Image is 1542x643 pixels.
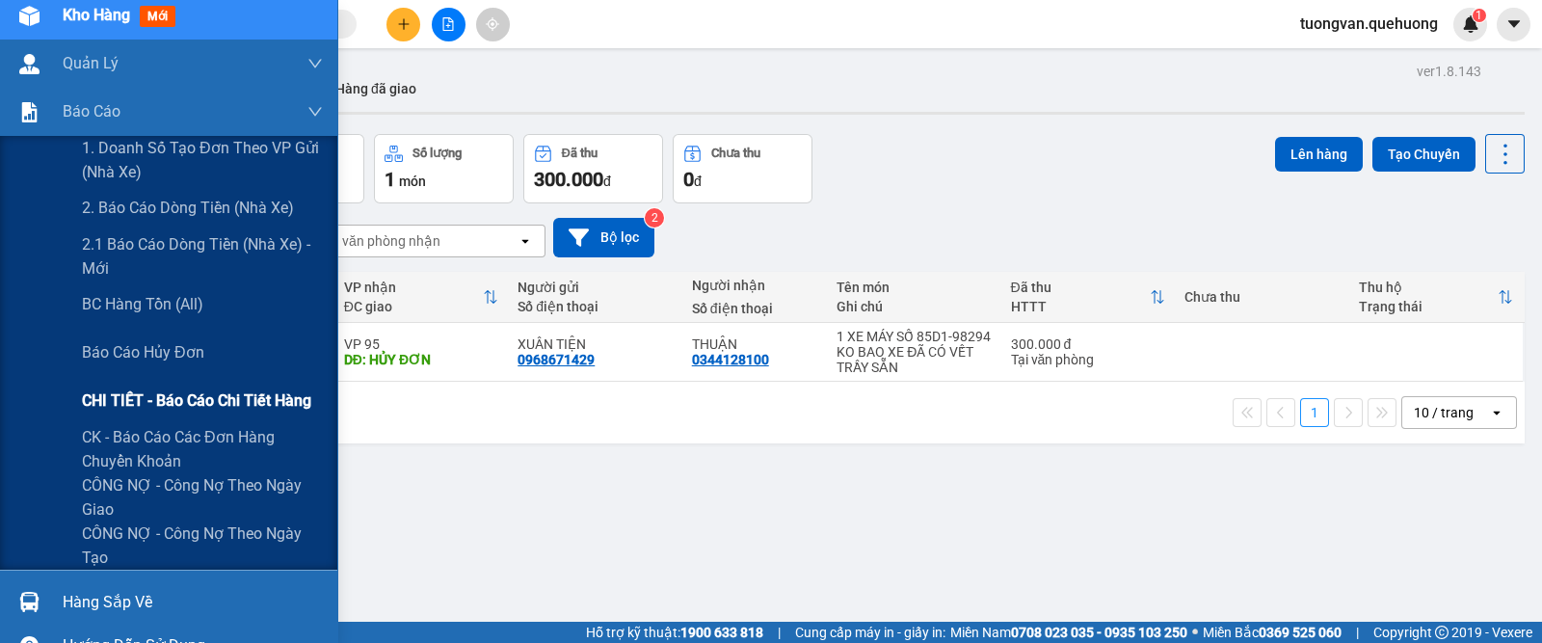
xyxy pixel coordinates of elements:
[1300,398,1329,427] button: 1
[82,136,323,184] span: 1. Doanh số tạo đơn theo VP gửi (nhà xe)
[1505,15,1523,33] span: caret-down
[82,522,323,570] span: CÔNG NỢ - Công nợ theo ngày tạo
[344,352,498,367] div: DĐ: HỦY ĐƠN
[683,168,694,191] span: 0
[1372,137,1476,172] button: Tạo Chuyến
[523,134,663,203] button: Đã thu300.000đ
[1414,403,1474,422] div: 10 / trang
[694,174,702,189] span: đ
[553,218,654,257] button: Bộ lọc
[673,134,812,203] button: Chưa thu0đ
[82,425,323,473] span: CK - Báo cáo các đơn hàng chuyển khoản
[19,6,40,26] img: warehouse-icon
[63,51,119,75] span: Quản Lý
[1275,137,1363,172] button: Lên hàng
[778,622,781,643] span: |
[307,56,323,71] span: down
[534,168,603,191] span: 300.000
[1435,626,1449,639] span: copyright
[1462,15,1479,33] img: icon-new-feature
[385,168,395,191] span: 1
[82,232,323,281] span: 2.1 Báo cáo dòng tiền (nhà xe) - mới
[711,147,760,160] div: Chưa thu
[1417,61,1481,82] div: ver 1.8.143
[412,147,462,160] div: Số lượng
[307,104,323,120] span: down
[63,6,130,24] span: Kho hàng
[82,388,311,413] span: CHI TIẾT - Báo cáo chi tiết hàng
[586,622,763,643] span: Hỗ trợ kỹ thuật:
[518,336,672,352] div: XUÂN TIỆN
[837,344,991,375] div: KO BAO XE ĐÃ CÓ VẾT TRẦY SẴN
[320,66,432,112] button: Hàng đã giao
[950,622,1187,643] span: Miền Nam
[837,280,991,295] div: Tên món
[837,299,991,314] div: Ghi chú
[386,8,420,41] button: plus
[518,233,533,249] svg: open
[1011,280,1150,295] div: Đã thu
[645,208,664,228] sup: 2
[692,336,817,352] div: THUẬN
[1349,272,1523,323] th: Toggle SortBy
[603,174,611,189] span: đ
[344,336,498,352] div: VP 95
[1203,622,1342,643] span: Miền Bắc
[1473,9,1486,22] sup: 1
[82,473,323,522] span: CÔNG NỢ - Công nợ theo ngày giao
[692,278,817,293] div: Người nhận
[374,134,514,203] button: Số lượng1món
[518,280,672,295] div: Người gửi
[82,340,204,364] span: Báo cáo hủy đơn
[432,8,465,41] button: file-add
[344,299,483,314] div: ĐC giao
[1184,289,1339,305] div: Chưa thu
[63,588,323,617] div: Hàng sắp về
[19,592,40,612] img: warehouse-icon
[82,196,294,220] span: 2. Báo cáo dòng tiền (nhà xe)
[19,102,40,122] img: solution-icon
[562,147,598,160] div: Đã thu
[140,6,175,27] span: mới
[441,17,455,31] span: file-add
[397,17,411,31] span: plus
[1259,625,1342,640] strong: 0369 525 060
[1489,405,1504,420] svg: open
[1356,622,1359,643] span: |
[1011,352,1165,367] div: Tại văn phòng
[795,622,945,643] span: Cung cấp máy in - giấy in:
[63,99,120,123] span: Báo cáo
[1011,336,1165,352] div: 300.000 đ
[344,280,483,295] div: VP nhận
[307,231,440,251] div: Chọn văn phòng nhận
[692,301,817,316] div: Số điện thoại
[1476,9,1482,22] span: 1
[486,17,499,31] span: aim
[1497,8,1530,41] button: caret-down
[334,272,508,323] th: Toggle SortBy
[680,625,763,640] strong: 1900 633 818
[518,299,672,314] div: Số điện thoại
[476,8,510,41] button: aim
[692,352,769,367] div: 0344128100
[399,174,426,189] span: món
[19,54,40,74] img: warehouse-icon
[1359,299,1498,314] div: Trạng thái
[1192,629,1198,636] span: ⚪️
[1359,280,1498,295] div: Thu hộ
[82,292,203,316] span: BC hàng tồn (all)
[1011,625,1187,640] strong: 0708 023 035 - 0935 103 250
[1285,12,1453,36] span: tuongvan.quehuong
[1001,272,1175,323] th: Toggle SortBy
[837,329,991,344] div: 1 XE MÁY SỐ 85D1-98294
[518,352,595,367] div: 0968671429
[1011,299,1150,314] div: HTTT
